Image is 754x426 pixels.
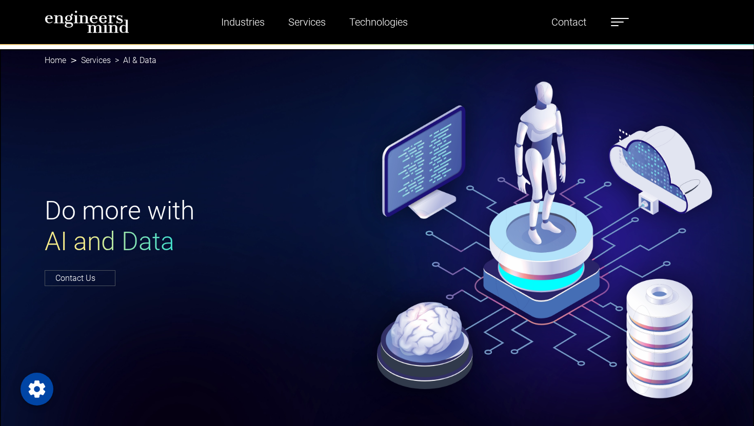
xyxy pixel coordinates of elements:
[45,49,709,72] nav: breadcrumb
[547,10,590,34] a: Contact
[284,10,330,34] a: Services
[45,227,174,256] span: AI and Data
[217,10,269,34] a: Industries
[81,55,111,65] a: Services
[111,54,156,67] li: AI & Data
[345,10,412,34] a: Technologies
[45,10,129,33] img: logo
[45,270,115,286] a: Contact Us
[45,195,371,257] h1: Do more with
[45,55,66,65] a: Home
